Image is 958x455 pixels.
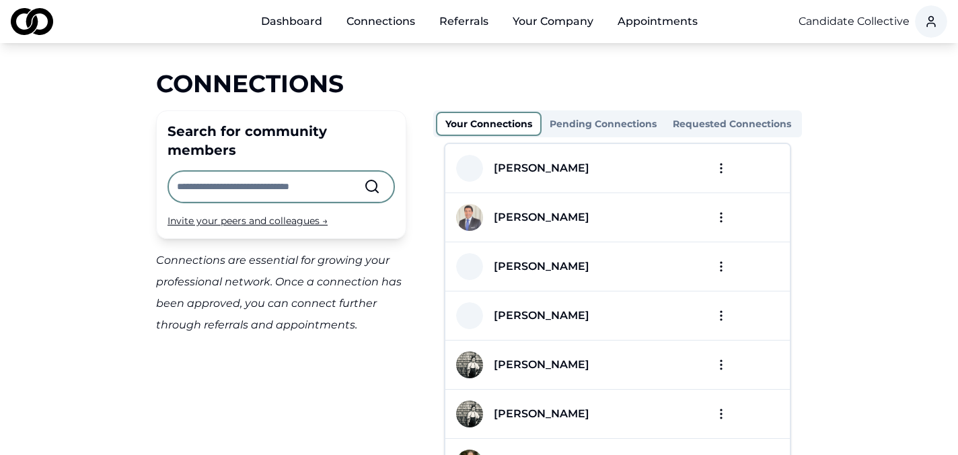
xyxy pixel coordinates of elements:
button: Requested Connections [665,113,799,135]
a: [PERSON_NAME] [483,160,589,176]
a: Appointments [607,8,708,35]
button: Your Connections [436,112,542,136]
div: Invite your peers and colleagues → [168,214,395,228]
a: [PERSON_NAME] [483,209,589,225]
div: Search for community members [168,122,395,160]
nav: Main [250,8,708,35]
button: Pending Connections [542,113,665,135]
img: 0137c4a1-4b35-4057-bcb0-c67115eed462-ACADIAHOUSE_lowres_0819_DSC_9398-profile_picture.jpeg [456,400,483,427]
button: Candidate Collective [799,13,910,30]
a: [PERSON_NAME] [483,357,589,373]
a: [PERSON_NAME] [483,258,589,275]
div: [PERSON_NAME] [494,160,589,176]
a: Referrals [429,8,499,35]
div: [PERSON_NAME] [494,357,589,373]
img: 0137c4a1-4b35-4057-bcb0-c67115eed462-ACADIAHOUSE_lowres_0819_DSC_9398-profile_picture.jpeg [456,351,483,378]
a: Connections [336,8,426,35]
a: [PERSON_NAME] [483,308,589,324]
div: [PERSON_NAME] [494,258,589,275]
a: Dashboard [250,8,333,35]
div: [PERSON_NAME] [494,209,589,225]
button: Your Company [502,8,604,35]
img: cd54b176-125d-40e6-8c99-d641ad990ecc-IMG_3965-profile_picture.JPG [456,204,483,231]
div: [PERSON_NAME] [494,406,589,422]
a: [PERSON_NAME] [483,406,589,422]
div: Connections are essential for growing your professional network. Once a connection has been appro... [156,250,406,336]
div: [PERSON_NAME] [494,308,589,324]
div: Connections [156,70,802,97]
img: logo [11,8,53,35]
